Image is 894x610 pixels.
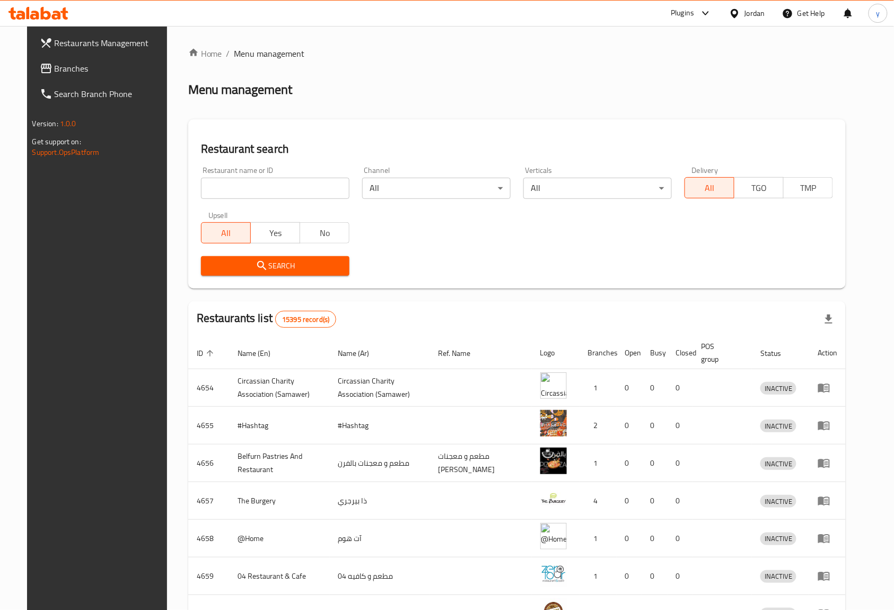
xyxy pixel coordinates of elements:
[330,557,430,595] td: مطعم و كافيه 04
[617,445,642,482] td: 0
[760,382,796,395] span: INACTIVE
[201,222,251,243] button: All
[818,570,837,582] div: Menu
[689,180,730,196] span: All
[580,557,617,595] td: 1
[540,523,567,550] img: @Home
[760,458,796,470] span: INACTIVE
[362,178,511,199] div: All
[617,337,642,369] th: Open
[60,117,76,130] span: 1.0.0
[226,47,230,60] li: /
[188,47,846,60] nav: breadcrumb
[540,410,567,437] img: #Hashtag
[580,407,617,445] td: 2
[330,520,430,557] td: آت هوم
[642,337,668,369] th: Busy
[642,557,668,595] td: 0
[300,222,349,243] button: No
[668,482,693,520] td: 0
[438,347,484,360] span: Ref. Name
[818,457,837,469] div: Menu
[580,369,617,407] td: 1
[188,445,230,482] td: 4656
[760,347,795,360] span: Status
[540,448,567,474] img: Belfurn Pastries And Restaurant
[760,533,796,545] span: INACTIVE
[188,47,222,60] a: Home
[642,369,668,407] td: 0
[734,177,784,198] button: TGO
[230,557,330,595] td: 04 Restaurant & Cafe
[188,520,230,557] td: 4658
[668,557,693,595] td: 0
[760,457,796,470] div: INACTIVE
[55,62,168,75] span: Branches
[744,7,765,19] div: Jordan
[642,482,668,520] td: 0
[760,570,796,583] div: INACTIVE
[201,178,349,199] input: Search for restaurant name or ID..
[668,520,693,557] td: 0
[55,37,168,49] span: Restaurants Management
[760,495,796,508] span: INACTIVE
[209,259,341,273] span: Search
[685,177,734,198] button: All
[31,56,177,81] a: Branches
[540,561,567,587] img: 04 Restaurant & Cafe
[338,347,383,360] span: Name (Ar)
[201,141,834,157] h2: Restaurant search
[275,311,336,328] div: Total records count
[617,407,642,445] td: 0
[255,225,296,241] span: Yes
[617,369,642,407] td: 0
[816,307,842,332] div: Export file
[668,445,693,482] td: 0
[809,337,846,369] th: Action
[234,47,305,60] span: Menu management
[818,381,837,394] div: Menu
[250,222,300,243] button: Yes
[31,81,177,107] a: Search Branch Phone
[32,145,100,159] a: Support.OpsPlatform
[238,347,285,360] span: Name (En)
[197,310,337,328] h2: Restaurants list
[580,445,617,482] td: 1
[788,180,829,196] span: TMP
[197,347,217,360] span: ID
[532,337,580,369] th: Logo
[32,117,58,130] span: Version:
[702,340,740,365] span: POS group
[617,482,642,520] td: 0
[430,445,531,482] td: مطعم و معجنات [PERSON_NAME]
[760,570,796,582] span: INACTIVE
[818,494,837,507] div: Menu
[330,369,430,407] td: ​Circassian ​Charity ​Association​ (Samawer)
[230,520,330,557] td: @Home
[580,520,617,557] td: 1
[188,81,293,98] h2: Menu management
[201,256,349,276] button: Search
[55,88,168,100] span: Search Branch Phone
[668,369,693,407] td: 0
[230,407,330,445] td: #Hashtag
[230,445,330,482] td: Belfurn Pastries And Restaurant
[330,445,430,482] td: مطعم و معجنات بالفرن
[818,532,837,545] div: Menu
[188,482,230,520] td: 4657
[692,167,718,174] label: Delivery
[580,482,617,520] td: 4
[330,407,430,445] td: #Hashtag
[580,337,617,369] th: Branches
[208,212,228,219] label: Upsell
[760,420,796,432] span: INACTIVE
[540,372,567,399] img: ​Circassian ​Charity ​Association​ (Samawer)
[642,407,668,445] td: 0
[617,520,642,557] td: 0
[617,557,642,595] td: 0
[230,369,330,407] td: ​Circassian ​Charity ​Association​ (Samawer)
